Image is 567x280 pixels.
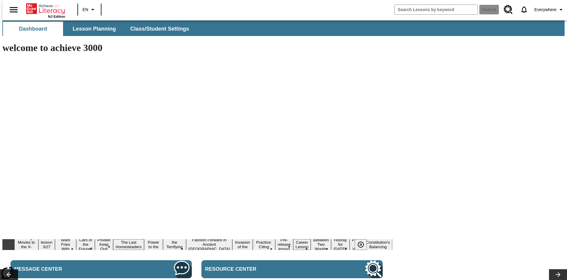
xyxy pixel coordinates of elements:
button: Slide 7 Solar Power to the People [144,235,163,254]
button: Lesson carousel, Next [549,269,567,280]
button: Slide 11 Mixed Practice: Citing Evidence [253,235,275,254]
button: Slide 2 Test lesson 3/27 en [38,235,55,254]
a: Resource Center, Will open in new tab [500,2,516,18]
span: NJ Edition [48,15,65,18]
a: Resource Center, Will open in new tab [201,260,383,278]
button: Slide 12 Pre-release lesson [275,237,293,252]
span: Everywhere [534,7,556,13]
button: Pause [355,239,367,250]
button: Slide 14 Between Two Worlds [311,237,331,252]
button: Language: EN, Select a language [80,4,99,15]
div: Pause [355,239,373,250]
button: Lesson Planning [64,22,124,36]
button: Slide 3 Do You Want Fries With That? [55,232,77,257]
button: Slide 17 The Constitution's Balancing Act [363,235,392,254]
button: Class/Student Settings [125,22,194,36]
button: Dashboard [3,22,63,36]
div: SubNavbar [2,22,195,36]
button: Slide 5 Private! Keep Out! [95,237,113,252]
div: SubNavbar [2,20,565,36]
span: Message Center [14,266,124,272]
h1: welcome to achieve 3000 [2,42,392,53]
span: Resource Center [205,266,315,272]
button: Slide 4 Cars of the Future? [76,237,95,252]
button: Slide 15 Hooray for Constitution Day! [331,237,350,252]
button: Slide 9 Fashion Forward in Ancient Rome [186,237,233,252]
span: EN [83,7,88,13]
a: Notifications [516,2,532,17]
button: Slide 8 Attack of the Terrifying Tomatoes [163,235,186,254]
button: Slide 1 Taking Movies to the X-Dimension [14,235,38,254]
input: search field [395,5,478,14]
button: Slide 13 Career Lesson [293,239,311,250]
button: Slide 6 The Last Homesteaders [113,239,144,250]
button: Slide 10 The Invasion of the Free CD [232,235,253,254]
button: Slide 16 Point of View [350,237,363,252]
button: Open side menu [5,1,23,19]
a: Home [26,3,65,15]
div: Home [26,2,65,18]
a: Message Center [11,260,192,278]
button: Profile/Settings [532,4,567,15]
